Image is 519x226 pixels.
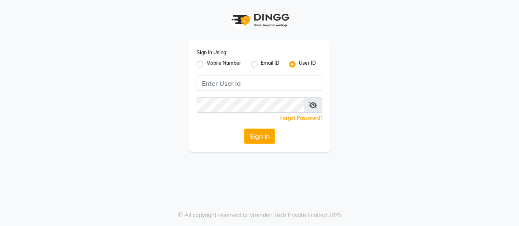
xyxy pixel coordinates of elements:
a: Forgot Password? [280,115,322,121]
label: Mobile Number [206,59,241,69]
input: Username [197,76,322,91]
label: User ID [299,59,316,69]
label: Email ID [261,59,279,69]
img: logo1.svg [227,8,292,32]
input: Username [197,97,304,113]
button: Sign In [244,129,275,144]
label: Sign In Using: [197,49,227,56]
